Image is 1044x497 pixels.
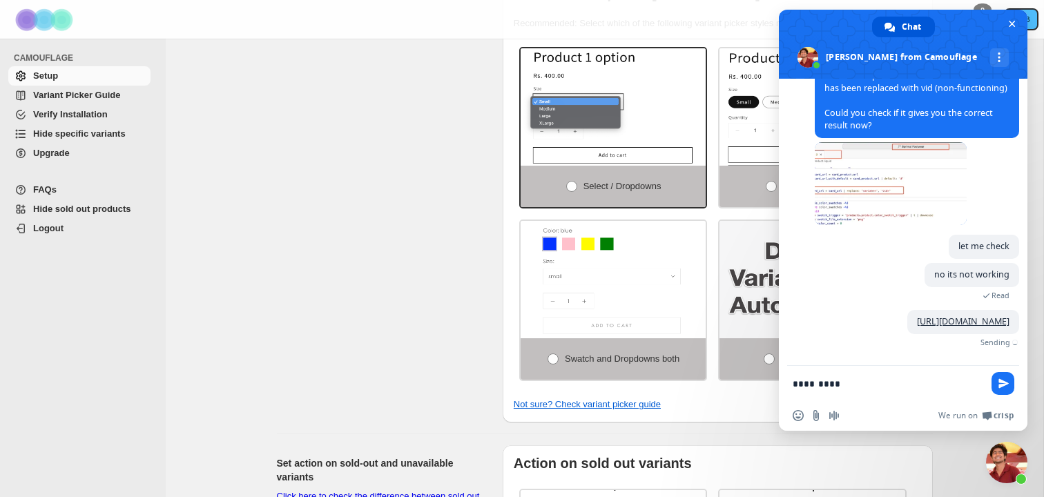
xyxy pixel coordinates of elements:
span: Avatar with initials B [1018,10,1037,29]
span: Crisp [994,410,1014,421]
span: Insert an emoji [793,410,804,421]
a: FAQs [8,180,151,199]
div: More channels [990,48,1009,67]
span: Hide sold out products [33,204,131,214]
img: Select / Dropdowns [521,48,706,166]
span: Send [992,372,1014,395]
a: Not sure? Check variant picker guide [514,399,661,409]
button: Avatar with initials B [1004,8,1038,30]
img: Camouflage [11,1,80,39]
a: Verify Installation [8,105,151,124]
a: Logout [8,219,151,238]
span: Read [992,291,1009,300]
span: Audio message [829,410,840,421]
span: Variant Picker Guide [33,90,120,100]
span: Send a file [811,410,822,421]
div: Chat [872,17,935,37]
span: Select / Dropdowns [583,181,661,191]
div: Close chat [986,442,1027,483]
span: CAMOUFLAGE [14,52,156,64]
h2: Set action on sold-out and unavailable variants [277,456,481,484]
b: Action on sold out variants [514,456,692,471]
span: Chat [902,17,921,37]
a: Variant Picker Guide [8,86,151,105]
span: FAQs [33,184,57,195]
span: Logout [33,223,64,233]
span: let me check [958,240,1009,252]
img: Detect Automatically [719,221,905,338]
span: Swatch and Dropdowns both [565,353,679,364]
a: Setup [8,66,151,86]
span: Close chat [1005,17,1019,31]
a: Hide specific variants [8,124,151,144]
a: [URL][DOMAIN_NAME] [917,315,1009,327]
span: Sending [980,338,1010,347]
a: Upgrade [8,144,151,163]
img: Swatch and Dropdowns both [521,221,706,338]
img: Buttons / Swatches [719,48,905,166]
a: Hide sold out products [8,199,151,219]
textarea: Compose your message... [793,378,983,390]
span: We run on [938,410,978,421]
text: B [1025,15,1029,23]
span: Hide specific variants [33,128,126,139]
span: no its not working [934,269,1009,280]
div: 0 [974,3,992,17]
span: Setup [33,70,58,81]
span: Verify Installation [33,109,108,119]
span: Hi [PERSON_NAME], The variant parameter that selects a variant has been replaced with vid (non-fu... [824,45,1007,131]
span: Upgrade [33,148,70,158]
a: We run onCrisp [938,410,1014,421]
